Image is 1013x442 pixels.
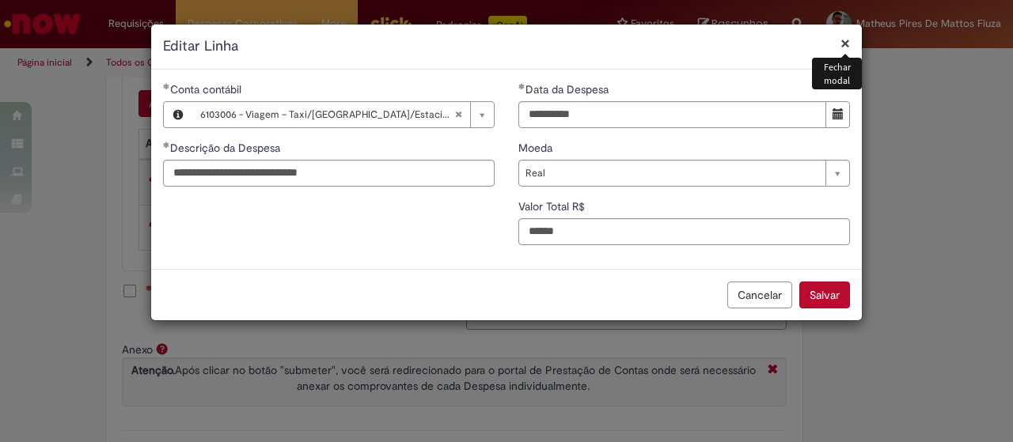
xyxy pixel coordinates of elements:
[192,102,494,127] a: 6103006 - Viagem – Taxi/[GEOGRAPHIC_DATA]/Estacionamento/[GEOGRAPHIC_DATA]Limpar campo Conta cont...
[163,36,850,57] h2: Editar Linha
[525,161,818,186] span: Real
[518,141,556,155] span: Moeda
[518,101,826,128] input: Data da Despesa 23 August 2025 Saturday
[525,82,612,96] span: Data da Despesa
[163,83,170,89] span: Obrigatório Preenchido
[727,281,792,308] button: Cancelar
[518,218,850,245] input: Valor Total R$
[799,281,850,308] button: Salvar
[163,160,495,187] input: Descrição da Despesa
[446,102,470,127] abbr: Limpar campo Conta contábil
[825,101,850,128] button: Mostrar calendário para Data da Despesa
[170,82,245,96] span: Conta contábil, 6103006 - Viagem – Taxi/Pedágio/Estacionamento/Zona Azul
[518,83,525,89] span: Obrigatório Preenchido
[518,199,588,213] span: Valor Total R$
[163,142,170,148] span: Obrigatório Preenchido
[200,102,454,127] span: 6103006 - Viagem – Taxi/[GEOGRAPHIC_DATA]/Estacionamento/[GEOGRAPHIC_DATA]
[170,141,283,155] span: Descrição da Despesa
[812,58,862,89] div: Fechar modal
[164,102,192,127] button: Conta contábil, Visualizar este registro 6103006 - Viagem – Taxi/Pedágio/Estacionamento/Zona Azul
[840,35,850,51] button: Fechar modal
